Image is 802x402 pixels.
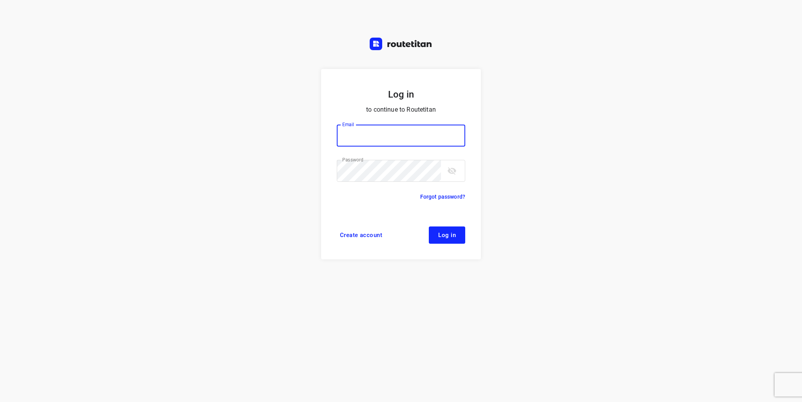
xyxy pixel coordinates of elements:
[337,104,465,115] p: to continue to Routetitan
[370,38,432,50] img: Routetitan
[340,232,382,238] span: Create account
[370,38,432,52] a: Routetitan
[444,163,460,179] button: toggle password visibility
[420,192,465,201] a: Forgot password?
[438,232,456,238] span: Log in
[429,226,465,244] button: Log in
[337,88,465,101] h5: Log in
[337,226,385,244] a: Create account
